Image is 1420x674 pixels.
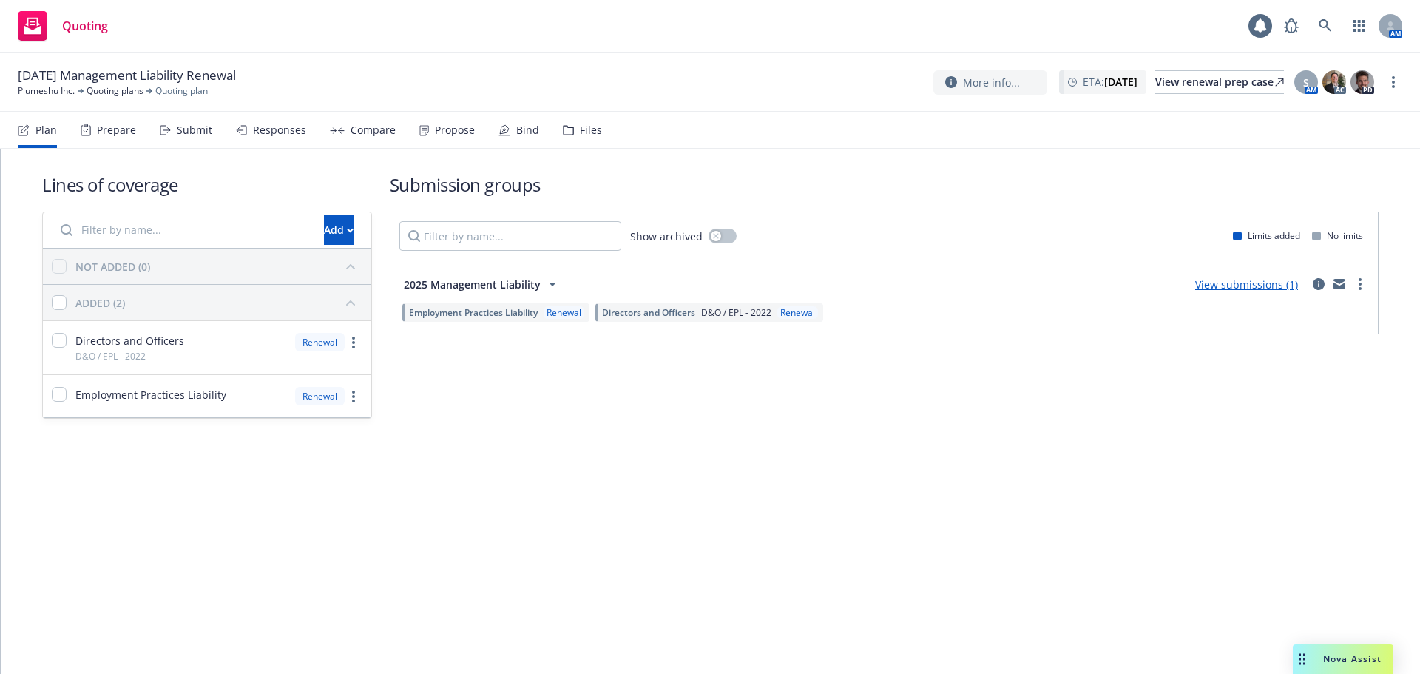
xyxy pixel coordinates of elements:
[295,387,345,405] div: Renewal
[1351,275,1369,293] a: more
[1312,229,1363,242] div: No limits
[62,20,108,32] span: Quoting
[390,172,1379,197] h1: Submission groups
[1083,74,1137,90] span: ETA :
[324,215,354,245] button: Add
[1331,275,1348,293] a: mail
[602,306,695,319] span: Directors and Officers
[1277,11,1306,41] a: Report a Bug
[580,124,602,136] div: Files
[1345,11,1374,41] a: Switch app
[933,70,1047,95] button: More info...
[42,172,372,197] h1: Lines of coverage
[1233,229,1300,242] div: Limits added
[630,229,703,244] span: Show archived
[295,333,345,351] div: Renewal
[75,259,150,274] div: NOT ADDED (0)
[345,388,362,405] a: more
[399,221,621,251] input: Filter by name...
[75,255,362,278] button: NOT ADDED (0)
[75,333,184,348] span: Directors and Officers
[1104,75,1137,89] strong: [DATE]
[35,124,57,136] div: Plan
[324,216,354,244] div: Add
[1311,11,1340,41] a: Search
[345,334,362,351] a: more
[399,269,566,299] button: 2025 Management Liability
[75,387,226,402] span: Employment Practices Liability
[1293,644,1393,674] button: Nova Assist
[351,124,396,136] div: Compare
[1350,70,1374,94] img: photo
[155,84,208,98] span: Quoting plan
[777,306,818,319] div: Renewal
[1384,73,1402,91] a: more
[1303,75,1309,90] span: S
[963,75,1020,90] span: More info...
[1155,71,1284,93] div: View renewal prep case
[516,124,539,136] div: Bind
[1195,277,1298,291] a: View submissions (1)
[18,84,75,98] a: Plumeshu Inc.
[544,306,584,319] div: Renewal
[701,306,771,319] span: D&O / EPL - 2022
[435,124,475,136] div: Propose
[52,215,315,245] input: Filter by name...
[97,124,136,136] div: Prepare
[404,277,541,292] span: 2025 Management Liability
[1155,70,1284,94] a: View renewal prep case
[12,5,114,47] a: Quoting
[1293,644,1311,674] div: Drag to move
[409,306,538,319] span: Employment Practices Liability
[1323,653,1382,665] span: Nova Assist
[87,84,143,98] a: Quoting plans
[1322,70,1346,94] img: photo
[75,295,125,311] div: ADDED (2)
[18,67,236,84] span: [DATE] Management Liability Renewal
[75,291,362,314] button: ADDED (2)
[75,350,146,363] span: D&O / EPL - 2022
[177,124,212,136] div: Submit
[253,124,306,136] div: Responses
[1310,275,1328,293] a: circleInformation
